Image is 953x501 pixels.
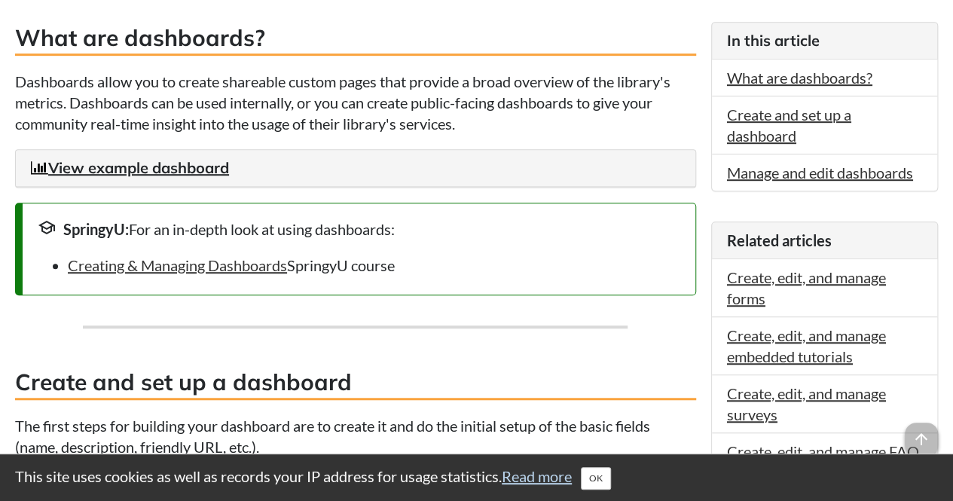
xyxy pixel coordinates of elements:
[727,442,919,481] a: Create, edit, and manage FAQ entries
[727,268,886,307] a: Create, edit, and manage forms
[31,158,229,177] a: View example dashboard
[727,30,922,51] h3: In this article
[15,71,696,134] p: Dashboards allow you to create shareable custom pages that provide a broad overview of the librar...
[727,163,913,182] a: Manage and edit dashboards
[905,424,938,442] a: arrow_upward
[15,22,696,56] h3: What are dashboards?
[727,231,832,249] span: Related articles
[15,366,696,400] h3: Create and set up a dashboard
[15,415,696,457] p: The first steps for building your dashboard are to create it and do the initial setup of the basi...
[727,69,872,87] a: What are dashboards?
[727,326,886,365] a: Create, edit, and manage embedded tutorials
[68,255,680,276] li: SpringyU course
[68,256,287,274] a: Creating & Managing Dashboards
[38,218,56,237] span: school
[727,384,886,423] a: Create, edit, and manage surveys
[38,218,680,240] div: For an in-depth look at using dashboards:
[727,105,851,145] a: Create and set up a dashboard
[581,467,611,490] button: Close
[905,423,938,456] span: arrow_upward
[502,467,572,485] a: Read more
[63,220,129,238] strong: SpringyU:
